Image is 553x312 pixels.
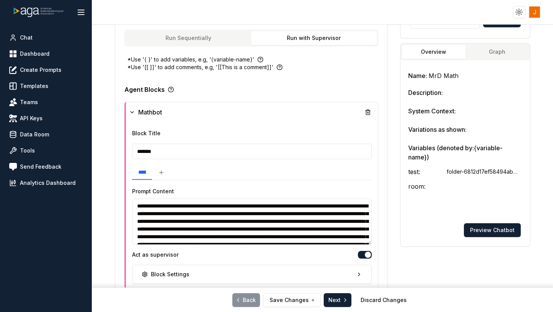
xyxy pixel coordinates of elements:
label: Act as supervisor [132,252,179,257]
p: *Use '[[ ]]' to add comments, e.g, '[[This is a comment]]' [127,63,273,71]
span: Chat [20,34,33,41]
button: Save Changes [263,293,321,307]
h3: Variations as shown: [408,125,523,134]
span: Tools [20,147,35,154]
span: Dashboard [20,50,50,58]
button: Preview Chatbot [464,223,521,237]
button: Discard Changes [354,293,413,307]
button: Overview [402,45,465,59]
span: Templates [20,82,48,90]
a: Teams [6,95,86,109]
span: Teams [20,98,38,106]
span: API Keys [20,115,43,122]
button: Run with Supervisor [251,31,377,45]
div: Block Settings [142,271,189,278]
h3: System Context: [408,106,523,116]
a: Data Room [6,128,86,141]
button: Run Sequentially [126,31,252,45]
h3: Variables (denoted by: {variable-name} ) [408,143,523,162]
label: Block Title [132,130,161,136]
img: feedback [9,163,17,171]
span: MrD Math [429,72,459,80]
p: *Use '{ }' to add variables, e.g, '{variable-name}' [127,56,254,63]
button: Next [324,293,351,307]
a: Analytics Dashboard [6,176,86,190]
label: Prompt Content [132,188,174,194]
span: Next [328,296,348,304]
p: folder-6812d17ef58494ab6e080a48 [444,165,523,179]
span: Mathbot [138,108,162,117]
p: Agent Blocks [124,86,165,93]
a: Templates [6,79,86,93]
img: ACg8ocLn0HdG8OQKtxxsAaZE6qWdtt8gvzqePZPR29Bq4TgEr-DTug=s96-c [529,7,540,18]
a: Discard Changes [361,296,407,304]
span: Data Room [20,131,49,138]
a: Create Prompts [6,63,86,77]
span: Create Prompts [20,66,61,74]
h3: Name: [408,71,523,80]
p: room : [408,182,440,191]
a: Send Feedback [6,160,86,174]
button: Graph [465,45,529,59]
a: Tools [6,144,86,158]
p: test : [408,167,440,176]
a: API Keys [6,111,86,125]
a: Chat [6,31,86,45]
a: Back [232,293,260,307]
h3: Description: [408,88,523,97]
span: Analytics Dashboard [20,179,76,187]
span: Send Feedback [20,163,61,171]
a: Dashboard [6,47,86,61]
button: Block Settings [132,265,372,284]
